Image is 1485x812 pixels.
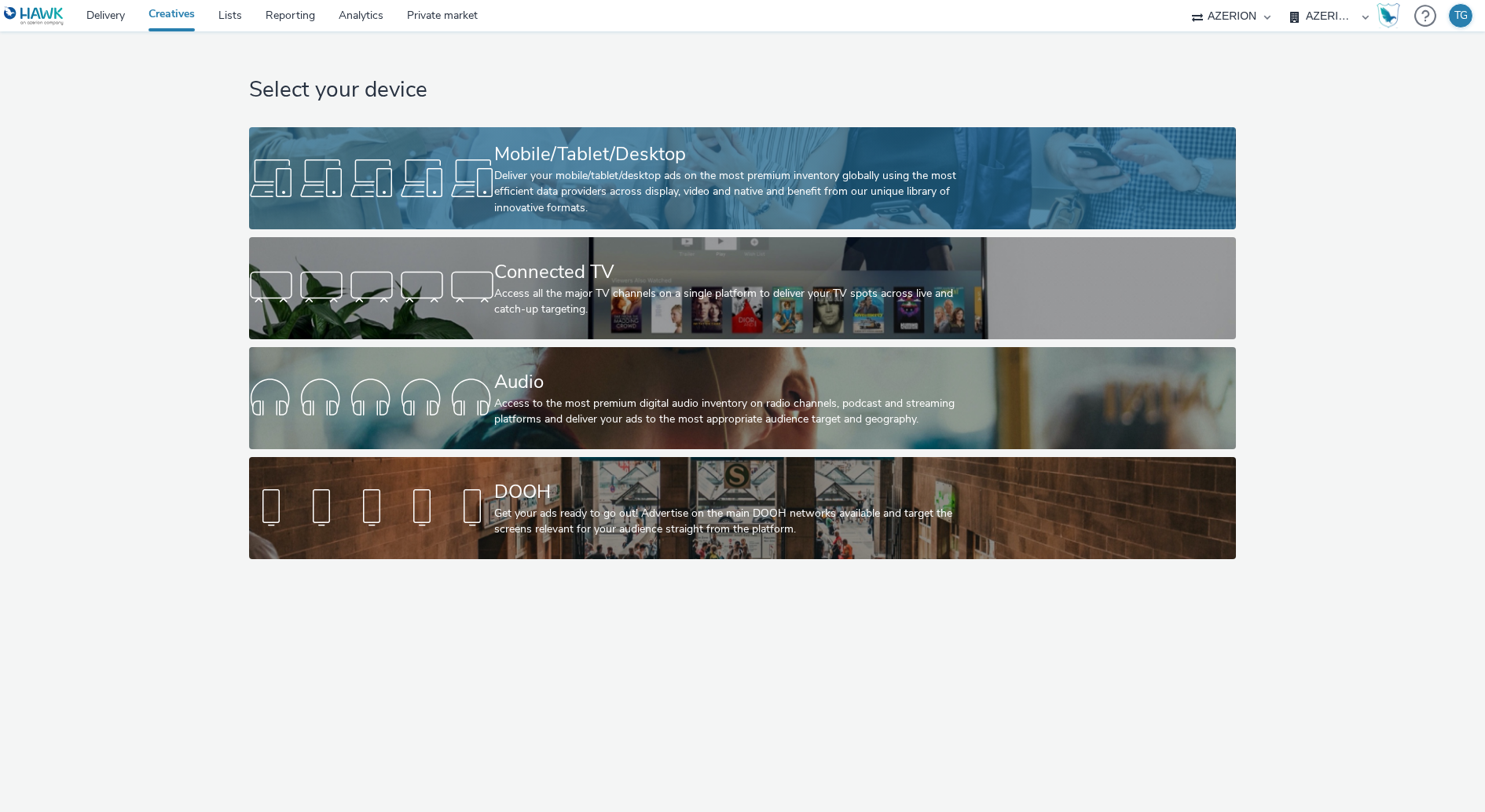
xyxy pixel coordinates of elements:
div: Audio [494,368,984,396]
div: TG [1454,4,1468,27]
div: Deliver your mobile/tablet/desktop ads on the most premium inventory globally using the most effi... [494,168,984,216]
img: Hawk Academy [1377,3,1400,28]
a: Connected TVAccess all the major TV channels on a single platform to deliver your TV spots across... [249,237,1235,339]
div: Connected TV [494,258,984,286]
h1: Select your device [249,75,1235,105]
div: Get your ads ready to go out! Advertise on the main DOOH networks available and target the screen... [494,506,984,538]
img: undefined Logo [4,6,64,26]
div: DOOH [494,478,984,506]
a: AudioAccess to the most premium digital audio inventory on radio channels, podcast and streaming ... [249,347,1235,449]
div: Access all the major TV channels on a single platform to deliver your TV spots across live and ca... [494,286,984,318]
a: DOOHGet your ads ready to go out! Advertise on the main DOOH networks available and target the sc... [249,457,1235,559]
a: Hawk Academy [1377,3,1406,28]
a: Mobile/Tablet/DesktopDeliver your mobile/tablet/desktop ads on the most premium inventory globall... [249,127,1235,229]
div: Mobile/Tablet/Desktop [494,141,984,168]
div: Access to the most premium digital audio inventory on radio channels, podcast and streaming platf... [494,396,984,428]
